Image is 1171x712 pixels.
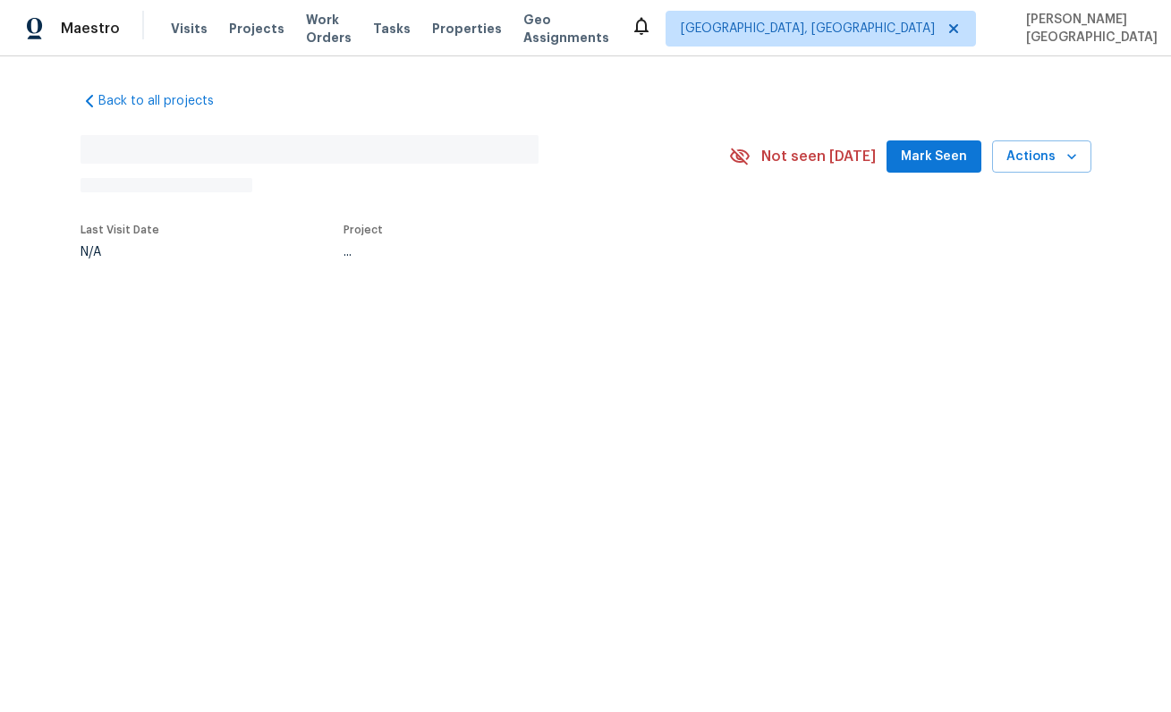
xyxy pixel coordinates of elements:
span: Geo Assignments [523,11,609,47]
span: Project [344,225,383,235]
div: N/A [81,246,159,259]
span: [PERSON_NAME][GEOGRAPHIC_DATA] [1019,11,1158,47]
span: Not seen [DATE] [761,148,876,165]
div: ... [344,246,687,259]
button: Actions [992,140,1091,174]
span: Actions [1006,146,1077,168]
span: [GEOGRAPHIC_DATA], [GEOGRAPHIC_DATA] [681,20,935,38]
span: Properties [432,20,502,38]
span: Tasks [373,22,411,35]
span: Work Orders [306,11,352,47]
a: Back to all projects [81,92,252,110]
span: Mark Seen [901,146,967,168]
span: Maestro [61,20,120,38]
button: Mark Seen [887,140,981,174]
span: Visits [171,20,208,38]
span: Projects [229,20,284,38]
span: Last Visit Date [81,225,159,235]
